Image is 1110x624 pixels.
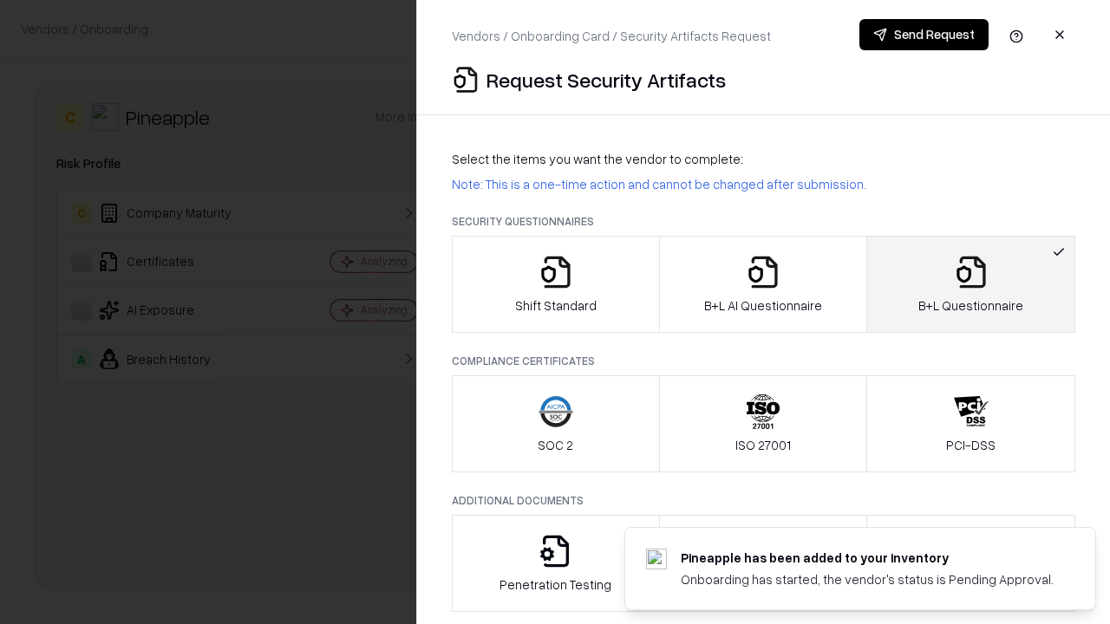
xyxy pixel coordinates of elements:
p: SOC 2 [538,436,573,454]
div: Onboarding has started, the vendor's status is Pending Approval. [681,570,1054,588]
button: Privacy Policy [659,515,868,612]
p: B+L Questionnaire [918,296,1023,315]
button: PCI-DSS [866,375,1075,472]
p: ISO 27001 [735,436,791,454]
p: Vendors / Onboarding Card / Security Artifacts Request [452,27,771,45]
p: Note: This is a one-time action and cannot be changed after submission. [452,175,1075,193]
p: Security Questionnaires [452,214,1075,229]
p: Compliance Certificates [452,354,1075,368]
button: SOC 2 [452,375,660,472]
p: Penetration Testing [499,575,611,594]
button: ISO 27001 [659,375,868,472]
button: Penetration Testing [452,515,660,612]
button: B+L AI Questionnaire [659,236,868,333]
button: B+L Questionnaire [866,236,1075,333]
img: pineappleenergy.com [646,549,667,569]
div: Pineapple has been added to your inventory [681,549,1054,567]
button: Send Request [859,19,989,50]
p: Additional Documents [452,493,1075,508]
p: B+L AI Questionnaire [704,296,822,315]
p: PCI-DSS [946,436,996,454]
button: Shift Standard [452,236,660,333]
button: Data Processing Agreement [866,515,1075,612]
p: Request Security Artifacts [486,66,726,94]
p: Select the items you want the vendor to complete: [452,150,1075,168]
p: Shift Standard [515,296,597,315]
